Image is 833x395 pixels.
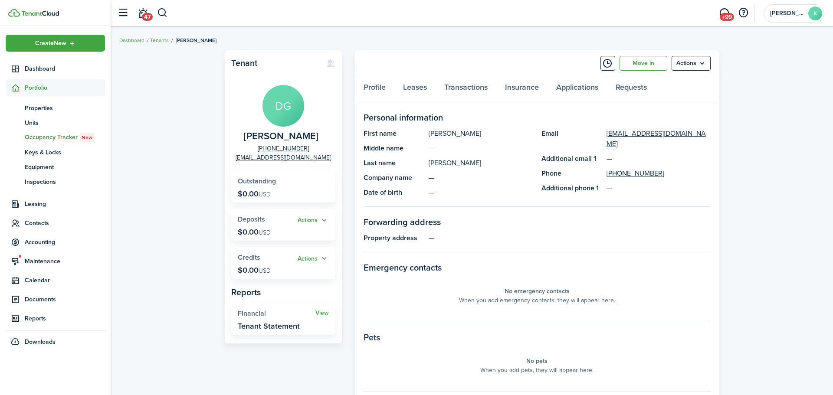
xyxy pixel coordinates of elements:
panel-main-title: Email [541,128,602,149]
panel-main-section-title: Forwarding address [364,215,711,229]
a: [EMAIL_ADDRESS][DOMAIN_NAME] [236,153,331,162]
widget-stats-description: Tenant Statement [238,322,300,330]
span: Create New [35,40,66,46]
panel-main-description: — [429,187,533,198]
panel-main-title: Additional phone 1 [541,183,602,193]
a: Inspections [6,174,105,189]
span: USD [259,228,271,237]
a: Units [6,115,105,130]
panel-main-description: — [429,173,533,183]
panel-main-title: Phone [541,168,602,179]
button: Open resource center [736,6,751,20]
a: Profile [355,76,394,102]
a: Keys & Locks [6,145,105,160]
a: Occupancy TrackerNew [6,130,105,145]
a: Dashboard [6,60,105,77]
panel-main-placeholder-description: When you add emergency contacts, they will appear here. [459,296,615,305]
span: Equipment [25,163,105,172]
panel-main-placeholder-description: When you add pets, they will appear here. [480,366,594,375]
panel-main-description: — [429,233,711,243]
button: Open menu [298,254,329,264]
a: Transactions [436,76,496,102]
a: Reports [6,310,105,327]
span: Downloads [25,337,56,346]
a: [PHONE_NUMBER] [258,144,309,153]
span: Documents [25,295,105,304]
span: +99 [720,13,734,21]
span: Reports [25,314,105,323]
avatar-text: K [808,7,822,20]
span: Leasing [25,199,105,209]
panel-main-title: Date of birth [364,187,424,198]
a: [EMAIL_ADDRESS][DOMAIN_NAME] [607,128,711,149]
panel-main-title: Property address [364,233,424,243]
panel-main-description: [PERSON_NAME] [429,128,533,139]
a: Move in [620,56,667,71]
button: Open menu [672,56,711,71]
span: Karlie [770,10,805,16]
button: Open menu [298,215,329,225]
panel-main-section-title: Emergency contacts [364,261,711,274]
span: New [82,134,92,141]
avatar-text: DG [262,85,304,127]
panel-main-placeholder-title: No pets [526,356,548,366]
span: Dora Grubbs [244,131,318,142]
span: USD [259,266,271,275]
span: Properties [25,104,105,113]
panel-main-description: [PERSON_NAME] [429,158,533,168]
span: Accounting [25,238,105,247]
span: Dashboard [25,64,105,73]
a: Equipment [6,160,105,174]
p: $0.00 [238,266,271,274]
a: Requests [607,76,656,102]
button: Search [157,6,168,20]
span: Contacts [25,219,105,228]
panel-main-title: Additional email 1 [541,153,602,164]
button: Open menu [6,35,105,52]
span: Portfolio [25,83,105,92]
menu-btn: Actions [672,56,711,71]
a: Tenants [150,36,169,44]
span: Keys & Locks [25,148,105,157]
button: Actions [298,254,329,264]
span: Maintenance [25,257,105,266]
span: Credits [238,252,260,262]
span: Inspections [25,177,105,186]
span: Calendar [25,276,105,285]
a: Insurance [496,76,548,102]
span: Units [25,118,105,127]
panel-main-description: — [429,143,533,153]
panel-main-placeholder-title: No emergency contacts [505,287,570,296]
panel-main-section-title: Personal information [364,111,711,124]
panel-main-subtitle: Reports [231,286,335,299]
a: Notifications [134,2,151,24]
panel-main-title: Company name [364,173,424,183]
span: 47 [142,13,153,21]
img: TenantCloud [8,9,20,17]
img: TenantCloud [21,11,59,16]
panel-main-title: First name [364,128,424,139]
span: USD [259,190,271,199]
panel-main-title: Tenant [231,58,318,68]
p: $0.00 [238,189,271,198]
widget-stats-title: Financial [238,310,315,317]
a: View [315,310,329,317]
a: Applications [548,76,607,102]
a: Properties [6,101,105,115]
panel-main-title: Middle name [364,143,424,153]
a: Messaging [716,2,732,24]
p: $0.00 [238,228,271,236]
button: Timeline [600,56,615,71]
panel-main-section-title: Pets [364,331,711,344]
a: Leases [394,76,436,102]
button: Actions [298,215,329,225]
a: [PHONE_NUMBER] [607,168,664,179]
panel-main-title: Last name [364,158,424,168]
span: [PERSON_NAME] [176,36,216,44]
span: Outstanding [238,176,276,186]
button: Open sidebar [115,5,131,21]
a: Dashboard [119,36,144,44]
span: Deposits [238,214,265,224]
